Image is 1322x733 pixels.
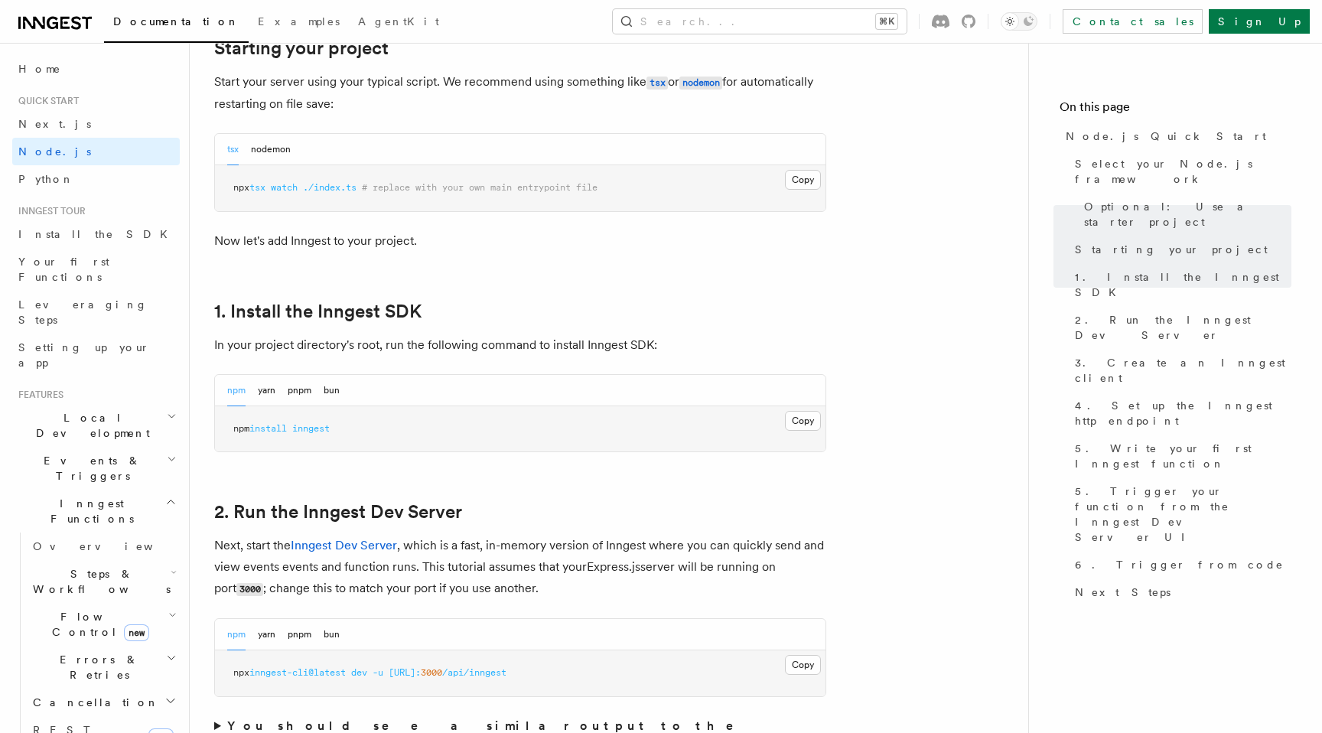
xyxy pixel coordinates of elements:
a: 5. Write your first Inngest function [1069,435,1291,477]
a: Next Steps [1069,578,1291,606]
a: Install the SDK [12,220,180,248]
span: Next.js [18,118,91,130]
span: Node.js Quick Start [1066,129,1266,144]
span: Inngest tour [12,205,86,217]
a: 4. Set up the Inngest http endpoint [1069,392,1291,435]
a: AgentKit [349,5,448,41]
span: inngest-cli@latest [249,667,346,678]
button: Search...⌘K [613,9,907,34]
button: bun [324,619,340,650]
span: npx [233,182,249,193]
p: Next, start the , which is a fast, in-memory version of Inngest where you can quickly send and vi... [214,535,826,600]
a: Sign Up [1209,9,1310,34]
span: Quick start [12,95,79,107]
button: Flow Controlnew [27,603,180,646]
a: Starting your project [1069,236,1291,263]
a: 2. Run the Inngest Dev Server [214,501,462,523]
code: nodemon [679,77,722,90]
span: 1. Install the Inngest SDK [1075,269,1291,300]
span: 3000 [421,667,442,678]
a: 6. Trigger from code [1069,551,1291,578]
span: 5. Trigger your function from the Inngest Dev Server UI [1075,484,1291,545]
span: Inngest Functions [12,496,165,526]
button: Events & Triggers [12,447,180,490]
button: yarn [258,375,275,406]
kbd: ⌘K [876,14,897,29]
span: Node.js [18,145,91,158]
p: In your project directory's root, run the following command to install Inngest SDK: [214,334,826,356]
a: Leveraging Steps [12,291,180,334]
a: Inngest Dev Server [291,538,397,552]
button: Steps & Workflows [27,560,180,603]
button: pnpm [288,375,311,406]
span: 4. Set up the Inngest http endpoint [1075,398,1291,428]
span: tsx [249,182,265,193]
a: Python [12,165,180,193]
code: tsx [646,77,668,90]
span: 5. Write your first Inngest function [1075,441,1291,471]
span: /api/inngest [442,667,506,678]
a: Node.js Quick Start [1060,122,1291,150]
span: 6. Trigger from code [1075,557,1284,572]
span: watch [271,182,298,193]
button: nodemon [251,134,291,165]
span: Your first Functions [18,256,109,283]
span: Overview [33,540,190,552]
span: Home [18,61,61,77]
button: yarn [258,619,275,650]
span: npx [233,667,249,678]
span: Steps & Workflows [27,566,171,597]
span: dev [351,667,367,678]
button: pnpm [288,619,311,650]
span: new [124,624,149,641]
a: Contact sales [1063,9,1203,34]
button: Local Development [12,404,180,447]
a: Your first Functions [12,248,180,291]
button: bun [324,375,340,406]
p: Start your server using your typical script. We recommend using something like or for automatical... [214,71,826,115]
span: Features [12,389,63,401]
button: Inngest Functions [12,490,180,533]
button: Errors & Retries [27,646,180,689]
span: 2. Run the Inngest Dev Server [1075,312,1291,343]
a: Overview [27,533,180,560]
span: Flow Control [27,609,168,640]
span: Starting your project [1075,242,1268,257]
span: # replace with your own main entrypoint file [362,182,598,193]
a: nodemon [679,74,722,89]
a: Setting up your app [12,334,180,376]
button: Copy [785,655,821,675]
span: Next Steps [1075,585,1171,600]
span: inngest [292,423,330,434]
button: Cancellation [27,689,180,716]
a: 1. Install the Inngest SDK [1069,263,1291,306]
span: install [249,423,287,434]
button: Toggle dark mode [1001,12,1037,31]
button: tsx [227,134,239,165]
span: Install the SDK [18,228,177,240]
a: Node.js [12,138,180,165]
span: Examples [258,15,340,28]
a: Select your Node.js framework [1069,150,1291,193]
span: [URL]: [389,667,421,678]
span: Optional: Use a starter project [1084,199,1291,230]
span: Leveraging Steps [18,298,148,326]
a: Home [12,55,180,83]
code: 3000 [236,583,263,596]
button: npm [227,619,246,650]
a: tsx [646,74,668,89]
a: Optional: Use a starter project [1078,193,1291,236]
span: Select your Node.js framework [1075,156,1291,187]
span: Errors & Retries [27,652,166,683]
span: Events & Triggers [12,453,167,484]
button: npm [227,375,246,406]
button: Copy [785,170,821,190]
span: Python [18,173,74,185]
span: Documentation [113,15,239,28]
span: 3. Create an Inngest client [1075,355,1291,386]
button: Copy [785,411,821,431]
span: AgentKit [358,15,439,28]
a: Next.js [12,110,180,138]
a: Documentation [104,5,249,43]
a: Starting your project [214,37,389,59]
